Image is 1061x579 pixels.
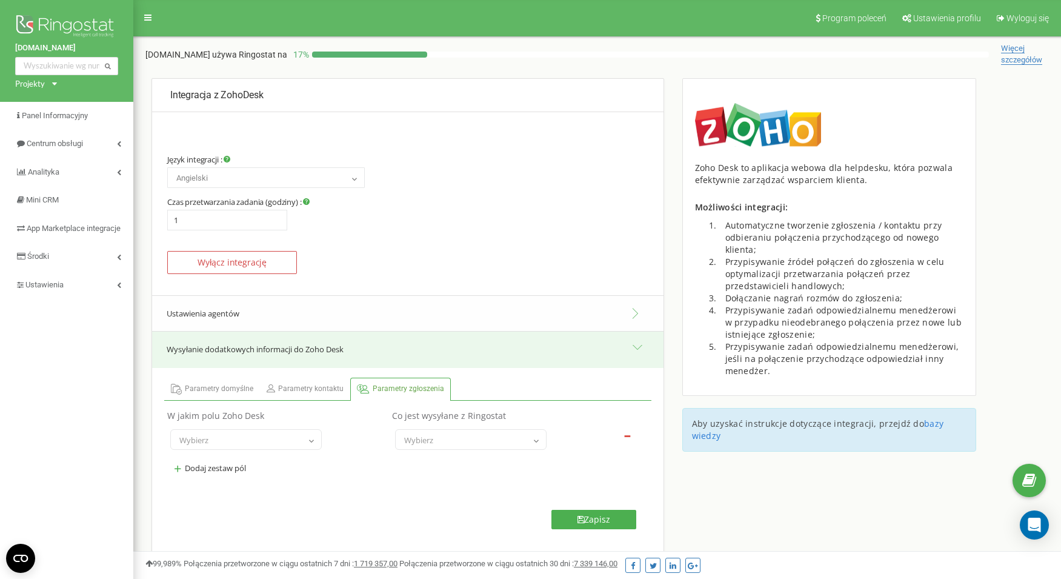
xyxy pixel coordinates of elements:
div: Zoho Desk to aplikacja webowa dla helpdesku, która pozwala efektywnie zarządzać wsparciem klienta. [695,162,963,186]
input: Wyszukiwanie wg numeru [15,57,118,75]
span: Parametry kontaktu [278,384,344,394]
li: Automatyczne tworzenie zgłoszenia / kontaktu przy odbieraniu połączenia przychodzącego od nowego ... [719,219,963,256]
button: +Dodaj zestaw pól [170,458,250,478]
span: + [174,459,182,478]
span: Środki [27,252,49,261]
button: - [620,433,635,434]
span: Mini CRM [26,195,59,204]
span: Panel Informacyjny [22,111,88,120]
span: Wyloguj się [1006,13,1049,23]
li: Dołączanie nagrań rozmów do zgłoszenia; [719,292,963,304]
li: Przypisywanie źródeł połączeń do zgłoszenia w celu optymalizacji przetwarzania połączeń przez prz... [719,256,963,292]
span: Parametry zgłoszenia [373,384,444,394]
span: Wybierz [179,435,208,446]
span: Wybierz [404,435,433,446]
span: Analityka [28,167,59,176]
li: Przypisywanie zadań odpowiedzialnemu menedżerowi, jeśli na połączenie przychodzące odpowiedział i... [719,341,963,377]
button: Open CMP widget [6,544,35,573]
div: Projekty [15,78,45,90]
p: 17 % [287,49,312,61]
a: bazy wiedzy [692,418,944,441]
span: Ustawienia profilu [913,13,981,23]
p: [DOMAIN_NAME] [145,49,287,61]
img: image [695,103,821,147]
div: Open Intercom Messenger [1020,510,1049,540]
li: Przypisywanie zadań odpowiedzialnemu menedżerowi w przypadku nieodebranego połączenia przez nowe ... [719,304,963,341]
p: Aby uzyskać instrukcje dotyczące integracji, przejdź do [692,418,966,442]
button: Ustawienia agentów [152,295,664,332]
span: używa Ringostat na [212,50,287,59]
p: Możliwości integracji: [695,201,963,213]
u: 7 339 146,00 [574,559,617,568]
a: Parametry zgłoszenia [351,378,450,400]
span: App Marketplace integracje [27,224,121,233]
span: Angielski [171,170,361,187]
span: Angielski [167,167,365,188]
u: 1 719 357,00 [354,559,397,568]
span: Centrum obsługi [27,139,83,148]
th: W jakim polu Zoho Desk [164,407,389,425]
label: Język integracji : [167,155,230,164]
button: Wyłącz integrację [167,251,297,274]
span: Ustawienia [25,280,64,289]
span: Parametry domyślne [185,384,253,394]
span: Połączenia przetworzone w ciągu ostatnich 30 dni : [399,559,617,568]
p: Integracja z ZohoDesk [170,89,645,102]
button: Zapisz [551,510,636,529]
span: Połączenia przetworzone w ciągu ostatnich 7 dni : [184,559,397,568]
a: Parametry domyślne [165,378,259,400]
th: Co jest wysyłane z Ringostat [389,407,614,425]
label: Czas przetwarzania zadania (godziny) : [167,197,310,207]
span: 99,989% [145,559,182,568]
img: Ringostat logo [15,12,118,42]
a: [DOMAIN_NAME] [15,42,118,54]
a: Parametry kontaktu [261,378,350,400]
button: Wysyłanie dodatkowych informacji do Zoho Desk [152,332,664,368]
span: Program poleceń [822,13,886,23]
span: Więcej szczegółów [1001,44,1042,65]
